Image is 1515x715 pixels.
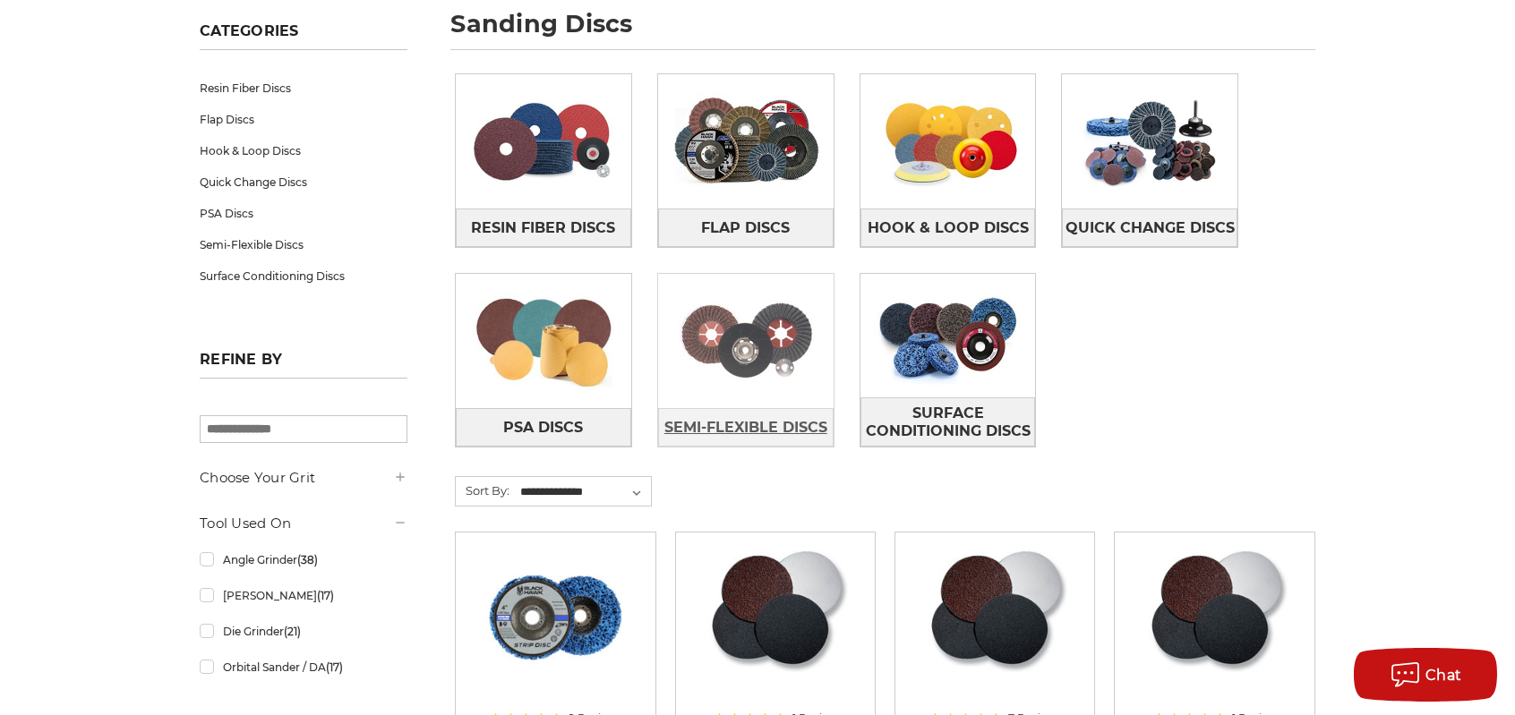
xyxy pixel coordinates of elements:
[200,616,407,647] a: Die Grinder
[658,209,834,247] a: Flap Discs
[456,80,631,203] img: Resin Fiber Discs
[200,22,407,50] h5: Categories
[284,625,301,638] span: (21)
[200,467,407,489] h5: Choose Your Grit
[703,545,848,688] img: Silicon Carbide 8" Hook & Loop Edger Discs
[200,166,407,198] a: Quick Change Discs
[456,408,631,447] a: PSA Discs
[200,544,407,575] a: Angle Grinder
[1425,667,1462,684] span: Chat
[503,413,583,443] span: PSA Discs
[326,660,343,674] span: (17)
[868,213,1029,243] span: Hook & Loop Discs
[860,397,1036,447] a: Surface Conditioning Discs
[456,279,631,403] img: PSA Discs
[200,198,407,229] a: PSA Discs
[200,104,407,135] a: Flap Discs
[861,398,1035,447] span: Surface Conditioning Discs
[1354,648,1497,702] button: Chat
[471,213,615,243] span: Resin Fiber Discs
[701,213,790,243] span: Flap Discs
[658,408,834,447] a: Semi-Flexible Discs
[200,513,407,534] h5: Tool Used On
[456,477,509,504] label: Sort By:
[200,351,407,379] h5: Refine by
[1062,80,1237,203] img: Quick Change Discs
[200,72,407,104] a: Resin Fiber Discs
[200,580,407,611] a: [PERSON_NAME]
[297,553,318,566] span: (38)
[658,80,834,203] img: Flap Discs
[860,80,1036,203] img: Hook & Loop Discs
[200,135,407,166] a: Hook & Loop Discs
[317,589,334,602] span: (17)
[484,545,627,688] img: 4" x 5/8" easy strip and clean discs
[450,12,1315,50] h1: sanding discs
[1143,545,1288,688] img: Silicon Carbide 6" Hook & Loop Edger Discs
[200,229,407,260] a: Semi-Flexible Discs
[860,274,1036,397] img: Surface Conditioning Discs
[664,413,827,443] span: Semi-Flexible Discs
[860,209,1036,247] a: Hook & Loop Discs
[200,260,407,292] a: Surface Conditioning Discs
[200,651,407,683] a: Orbital Sander / DA
[456,209,631,247] a: Resin Fiber Discs
[922,545,1067,688] img: Silicon Carbide 7" Hook & Loop Edger Discs
[1066,213,1235,243] span: Quick Change Discs
[658,279,834,403] img: Semi-Flexible Discs
[518,479,651,506] select: Sort By:
[1062,209,1237,247] a: Quick Change Discs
